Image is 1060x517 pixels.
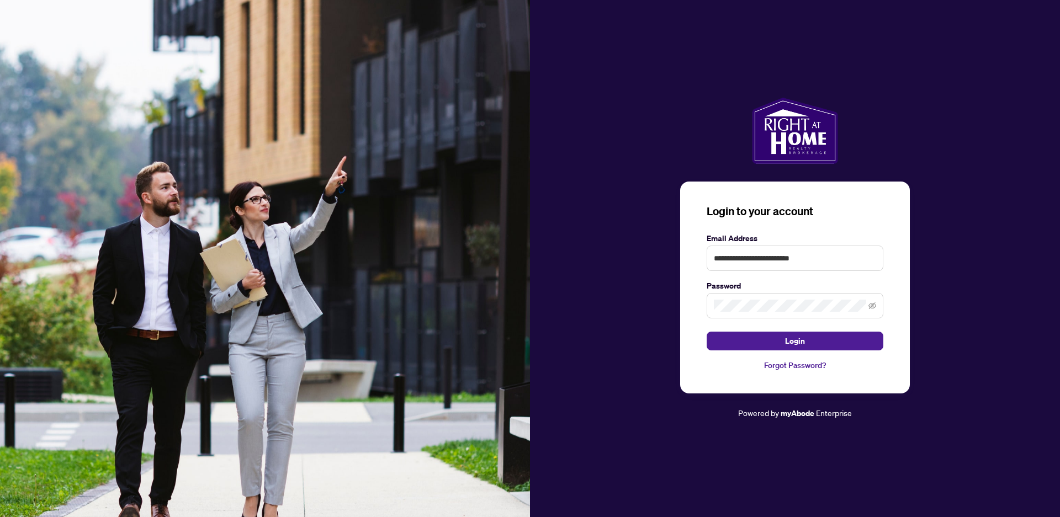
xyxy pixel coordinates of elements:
[707,204,883,219] h3: Login to your account
[816,408,852,418] span: Enterprise
[785,332,805,350] span: Login
[738,408,779,418] span: Powered by
[707,232,883,244] label: Email Address
[707,332,883,350] button: Login
[868,302,876,310] span: eye-invisible
[752,98,838,164] img: ma-logo
[781,407,814,419] a: myAbode
[707,280,883,292] label: Password
[707,359,883,371] a: Forgot Password?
